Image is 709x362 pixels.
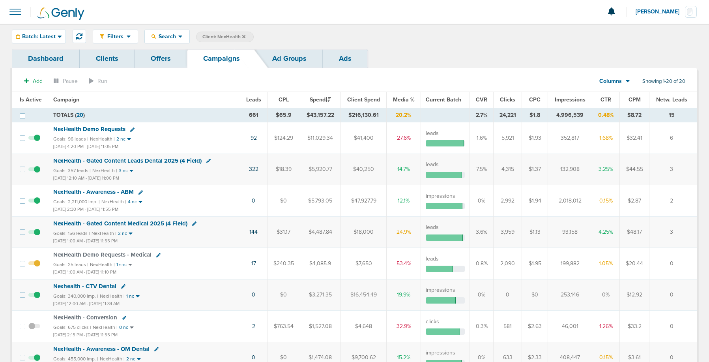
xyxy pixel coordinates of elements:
[493,248,522,279] td: 2,090
[426,223,439,231] label: leads
[592,279,619,310] td: 0%
[426,129,439,137] label: leads
[592,185,619,216] td: 0.15%
[548,279,592,310] td: 253,146
[592,248,619,279] td: 1.05%
[101,199,126,204] small: NexHealth |
[620,279,649,310] td: $12.92
[53,293,98,299] small: Goals: 340,000 imp. |
[310,96,331,103] span: Spend
[592,122,619,154] td: 1.68%
[53,270,116,275] small: [DATE] 1:00 AM - [DATE] 11:10 PM
[620,154,649,185] td: $44.55
[387,248,421,279] td: 53.4%
[33,78,43,84] span: Add
[426,286,455,294] label: impressions
[426,96,461,103] span: Current Batch
[53,96,79,103] span: Campaign
[387,311,421,342] td: 32.9%
[620,248,649,279] td: $20.44
[53,188,134,195] span: NexHealth - Awareness - ABM
[126,356,135,362] small: 2 nc
[53,144,118,149] small: [DATE] 4:20 PM - [DATE] 11:05 PM
[555,96,586,103] span: Impressions
[252,354,255,361] a: 0
[20,96,42,103] span: Is Active
[470,122,494,154] td: 1.6%
[620,185,649,216] td: $2.87
[135,49,187,68] a: Offers
[300,185,340,216] td: $5,793.05
[300,311,340,342] td: $1,527.08
[493,311,522,342] td: 581
[592,154,619,185] td: 3.25%
[300,154,340,185] td: $5,920.77
[522,122,548,154] td: $1.93
[522,248,548,279] td: $1.95
[340,279,387,310] td: $16,454.49
[387,279,421,310] td: 19.9%
[649,154,697,185] td: 3
[387,154,421,185] td: 14.7%
[119,324,128,330] small: 0 nc
[522,216,548,248] td: $1.13
[649,185,697,216] td: 2
[128,199,137,205] small: 4 nc
[119,168,128,174] small: 3 nc
[116,262,127,268] small: 1 snc
[53,301,120,306] small: [DATE] 12:00 AM - [DATE] 11:34 AM
[522,154,548,185] td: $1.37
[548,248,592,279] td: 199,882
[600,96,611,103] span: CTR
[53,324,91,330] small: Goals: 675 clicks |
[340,154,387,185] td: $40,250
[592,311,619,342] td: 1.26%
[340,122,387,154] td: $41,400
[53,126,125,133] span: NexHealth Demo Requests
[323,49,368,68] a: Ads
[53,199,100,205] small: Goals: 2,211,000 imp. |
[300,122,340,154] td: $11,029.34
[599,77,622,85] span: Columns
[252,197,255,204] a: 0
[53,283,116,290] span: Nexhealth - CTV Dental
[20,75,47,87] button: Add
[548,185,592,216] td: 2,018,012
[340,248,387,279] td: $7,650
[53,136,88,142] small: Goals: 96 leads |
[93,324,118,330] small: NexHealth |
[426,192,455,200] label: impressions
[202,34,245,40] span: Client: NexHealth
[53,251,152,258] span: NexHealth Demo Requests - Medical
[300,248,340,279] td: $4,085.9
[267,216,300,248] td: $31.17
[649,216,697,248] td: 3
[387,108,421,122] td: 20.2%
[387,216,421,248] td: 24.9%
[53,231,90,236] small: Goals: 156 leads |
[300,279,340,310] td: $3,271.35
[77,112,83,118] span: 20
[470,185,494,216] td: 0%
[267,108,300,122] td: $65.9
[267,185,300,216] td: $0
[470,248,494,279] td: 0.8%
[620,108,649,122] td: $8.72
[246,96,261,103] span: Leads
[53,262,88,268] small: Goals: 25 leads |
[267,311,300,342] td: $763.54
[187,49,256,68] a: Campaigns
[53,345,150,353] span: NexHealth - Awareness - OM Dental
[53,314,117,321] span: NexHealth - Conversion
[393,96,415,103] span: Media %
[118,231,127,236] small: 2 nc
[53,332,118,338] small: [DATE] 2:15 PM - [DATE] 11:55 PM
[53,356,98,362] small: Goals: 455,000 imp. |
[642,78,685,85] span: Showing 1-20 of 20
[656,96,687,103] span: Netw. Leads
[493,279,522,310] td: 0
[340,216,387,248] td: $18,000
[426,318,439,326] label: clicks
[470,311,494,342] td: 0.3%
[620,216,649,248] td: $48.17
